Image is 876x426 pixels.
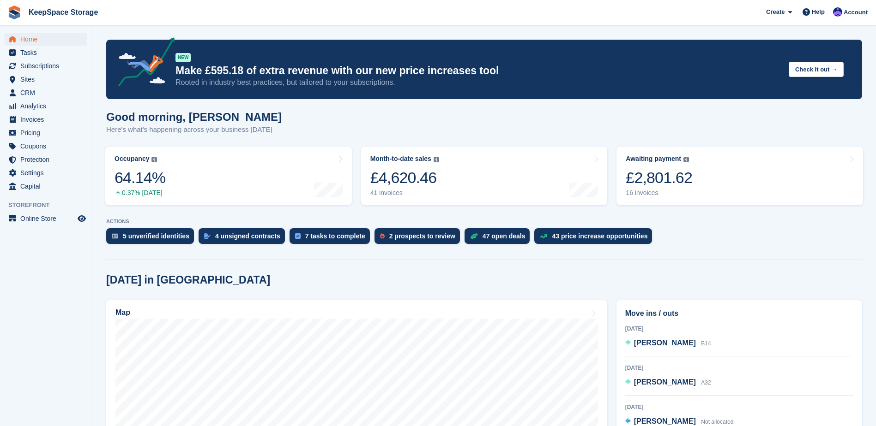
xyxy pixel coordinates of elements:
span: Help [812,7,825,17]
a: Preview store [76,213,87,224]
span: Protection [20,153,76,166]
h2: [DATE] in [GEOGRAPHIC_DATA] [106,274,270,286]
div: [DATE] [625,403,853,411]
div: Month-to-date sales [370,155,431,163]
a: 47 open deals [465,228,535,248]
span: A32 [701,379,711,386]
a: menu [5,113,87,126]
span: Subscriptions [20,59,76,72]
a: 7 tasks to complete [290,228,375,248]
a: menu [5,153,87,166]
span: B14 [701,340,711,347]
div: 64.14% [115,168,165,187]
button: Check it out → [789,62,844,77]
span: Analytics [20,100,76,112]
a: menu [5,166,87,179]
span: Pricing [20,126,76,139]
div: [DATE] [625,364,853,372]
div: 43 price increase opportunities [552,232,647,240]
a: 4 unsigned contracts [199,228,290,248]
span: Coupons [20,140,76,153]
div: 5 unverified identities [123,232,189,240]
div: NEW [175,53,191,62]
a: menu [5,86,87,99]
a: menu [5,100,87,112]
a: KeepSpace Storage [25,5,102,20]
span: CRM [20,86,76,99]
a: Month-to-date sales £4,620.46 41 invoices [361,147,608,205]
img: verify_identity-adf6edd0f0f0b5bbfe63781bf79b02c33cf7c696d77639b501bdc392416b5a36.svg [112,233,118,239]
a: [PERSON_NAME] B14 [625,337,711,349]
div: 41 invoices [370,189,439,197]
img: icon-info-grey-7440780725fd019a000dd9b08b2336e03edf1995a4989e88bcd33f0948082b44.svg [434,157,439,162]
span: [PERSON_NAME] [634,339,696,347]
div: 16 invoices [626,189,692,197]
a: 2 prospects to review [375,228,465,248]
div: 47 open deals [483,232,526,240]
div: 4 unsigned contracts [215,232,280,240]
a: menu [5,73,87,86]
div: Occupancy [115,155,149,163]
a: menu [5,126,87,139]
p: ACTIONS [106,219,862,225]
span: Tasks [20,46,76,59]
p: Rooted in industry best practices, but tailored to your subscriptions. [175,77,781,88]
a: [PERSON_NAME] A32 [625,377,711,389]
a: 5 unverified identities [106,228,199,248]
span: Not allocated [701,419,733,425]
span: Account [844,8,868,17]
img: price-adjustments-announcement-icon-8257ccfd72463d97f412b2fc003d46551f7dbcb40ab6d574587a9cd5c0d94... [110,37,175,90]
span: [PERSON_NAME] [634,378,696,386]
a: Occupancy 64.14% 0.37% [DATE] [105,147,352,205]
div: £4,620.46 [370,168,439,187]
img: icon-info-grey-7440780725fd019a000dd9b08b2336e03edf1995a4989e88bcd33f0948082b44.svg [151,157,157,162]
a: Awaiting payment £2,801.62 16 invoices [616,147,863,205]
a: 43 price increase opportunities [534,228,657,248]
p: Make £595.18 of extra revenue with our new price increases tool [175,64,781,77]
img: icon-info-grey-7440780725fd019a000dd9b08b2336e03edf1995a4989e88bcd33f0948082b44.svg [683,157,689,162]
span: Create [766,7,785,17]
a: menu [5,180,87,193]
span: Home [20,33,76,46]
a: menu [5,46,87,59]
a: menu [5,59,87,72]
img: stora-icon-8386f47178a22dfd0bd8f6a31ec36ba5ce8667c1dd55bd0f319d3a0aa187defe.svg [7,6,21,19]
img: task-75834270c22a3079a89374b754ae025e5fb1db73e45f91037f5363f120a921f8.svg [295,233,301,239]
div: 2 prospects to review [389,232,455,240]
img: deal-1b604bf984904fb50ccaf53a9ad4b4a5d6e5aea283cecdc64d6e3604feb123c2.svg [470,233,478,239]
img: Chloe Clark [833,7,842,17]
div: 0.37% [DATE] [115,189,165,197]
div: Awaiting payment [626,155,681,163]
span: Storefront [8,201,92,210]
img: contract_signature_icon-13c848040528278c33f63329250d36e43548de30e8caae1d1a13099fd9432cc5.svg [204,233,211,239]
img: price_increase_opportunities-93ffe204e8149a01c8c9dc8f82e8f89637d9d84a8eef4429ea346261dce0b2c0.svg [540,234,547,238]
span: Online Store [20,212,76,225]
span: Capital [20,180,76,193]
span: Invoices [20,113,76,126]
div: £2,801.62 [626,168,692,187]
h2: Move ins / outs [625,308,853,319]
span: [PERSON_NAME] [634,417,696,425]
div: [DATE] [625,325,853,333]
img: prospect-51fa495bee0391a8d652442698ab0144808aea92771e9ea1ae160a38d050c398.svg [380,233,385,239]
h1: Good morning, [PERSON_NAME] [106,111,282,123]
div: 7 tasks to complete [305,232,365,240]
a: menu [5,140,87,153]
span: Settings [20,166,76,179]
p: Here's what's happening across your business [DATE] [106,124,282,135]
a: menu [5,212,87,225]
h2: Map [115,308,130,317]
a: menu [5,33,87,46]
span: Sites [20,73,76,86]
